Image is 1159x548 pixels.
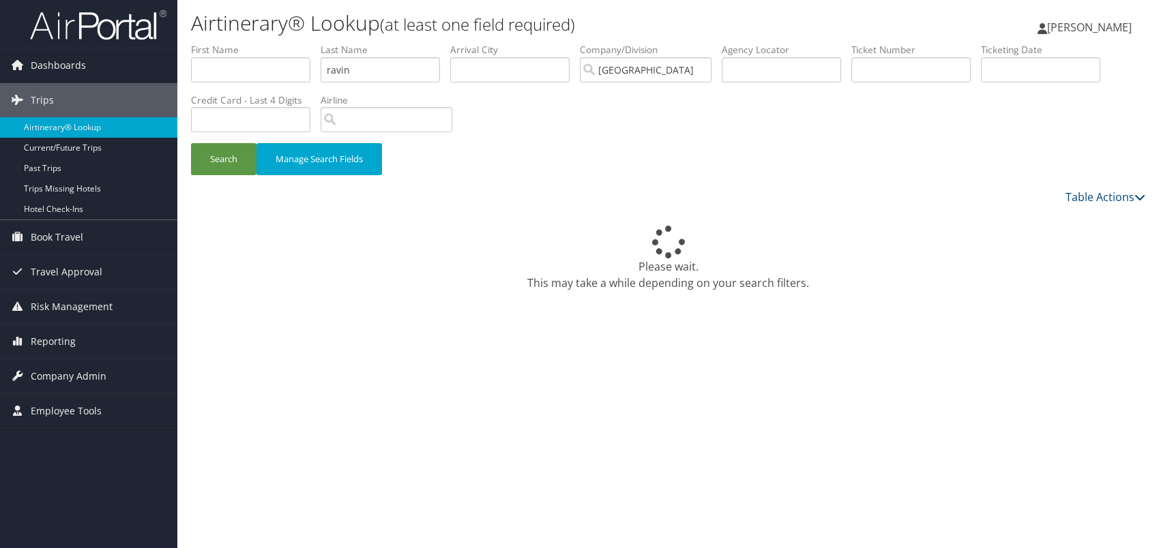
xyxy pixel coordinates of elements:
label: Ticketing Date [981,43,1111,57]
button: Search [191,143,256,175]
span: Book Travel [31,220,83,254]
span: Dashboards [31,48,86,82]
span: [PERSON_NAME] [1047,20,1132,35]
a: [PERSON_NAME] [1038,7,1145,48]
div: Please wait. This may take a while depending on your search filters. [191,226,1145,291]
label: Airline [321,93,463,107]
label: Last Name [321,43,450,57]
label: First Name [191,43,321,57]
span: Travel Approval [31,255,102,289]
label: Agency Locator [722,43,851,57]
label: Company/Division [580,43,722,57]
label: Arrival City [450,43,580,57]
img: airportal-logo.png [30,9,166,41]
span: Employee Tools [31,394,102,428]
label: Credit Card - Last 4 Digits [191,93,321,107]
h1: Airtinerary® Lookup [191,9,827,37]
label: Ticket Number [851,43,981,57]
button: Manage Search Fields [256,143,382,175]
a: Table Actions [1066,189,1145,204]
span: Reporting [31,324,76,359]
span: Risk Management [31,290,113,324]
small: (at least one field required) [380,13,575,35]
span: Trips [31,83,54,117]
span: Company Admin [31,359,106,393]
